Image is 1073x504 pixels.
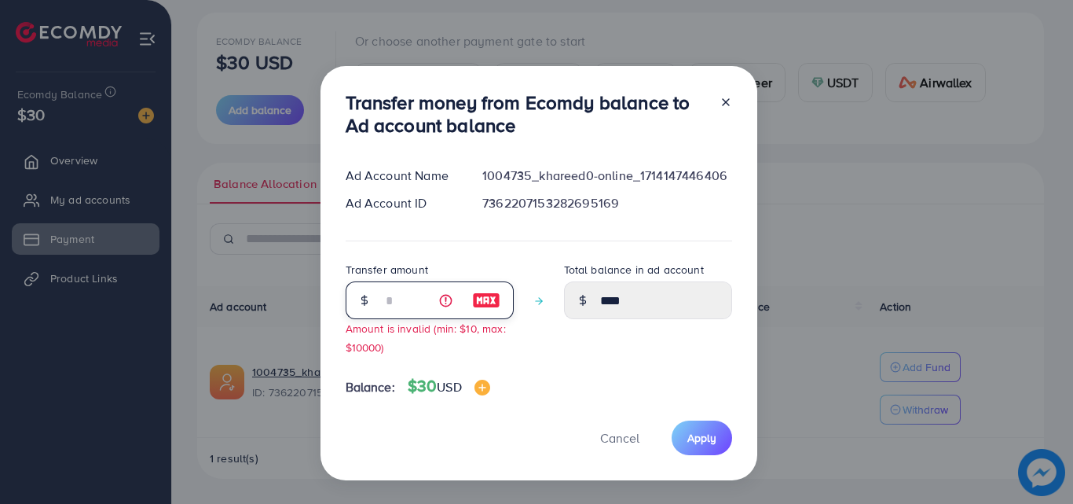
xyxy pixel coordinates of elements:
span: USD [437,378,461,395]
h4: $30 [408,377,490,396]
div: Ad Account ID [333,194,471,212]
span: Cancel [600,429,639,447]
button: Apply [672,421,732,454]
img: image [474,380,490,395]
span: Apply [687,430,716,446]
h3: Transfer money from Ecomdy balance to Ad account balance [346,91,707,137]
small: Amount is invalid (min: $10, max: $10000) [346,321,506,354]
div: 7362207153282695169 [470,194,744,212]
img: image [472,291,500,310]
div: Ad Account Name [333,167,471,185]
label: Total balance in ad account [564,262,704,278]
div: 1004735_khareed0-online_1714147446406 [470,167,744,185]
label: Transfer amount [346,262,428,278]
span: Balance: [346,378,395,396]
button: Cancel [580,421,659,454]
